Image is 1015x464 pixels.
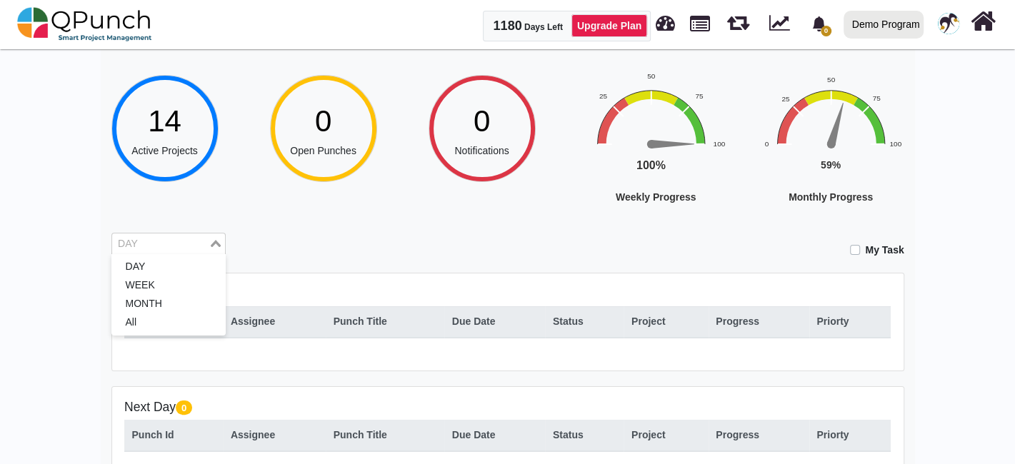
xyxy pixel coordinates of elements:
[17,3,152,46] img: qpunch-sp.fa6292f.png
[290,145,356,156] span: Open Punches
[334,428,437,443] div: Punch Title
[631,314,701,329] div: Project
[148,104,181,138] span: 14
[114,236,207,252] input: Search for option
[837,1,929,48] a: Demo Program
[826,76,835,84] text: 50
[131,145,198,156] span: Active Projects
[454,145,509,156] span: Notifications
[816,428,883,443] div: Priorty
[938,13,959,34] span: Demo Support
[452,314,538,329] div: Due Date
[811,16,826,31] svg: bell fill
[746,70,967,246] div: Monthly Progress. Highcharts interactive chart.
[651,139,694,148] path: 100 %. Speed.
[124,286,891,301] h5: Today
[746,70,966,246] svg: Interactive chart
[132,428,216,443] div: Punch Id
[716,314,801,329] div: Progress
[553,428,616,443] div: Status
[158,287,174,301] span: 0
[631,428,701,443] div: Project
[781,94,790,102] text: 25
[762,1,803,48] div: Dynamic Report
[474,104,490,138] span: 0
[599,92,607,100] text: 25
[865,243,904,258] label: My Task
[452,428,538,443] div: Due Date
[889,140,901,148] text: 100
[616,191,696,203] text: Weekly Progress
[231,314,319,329] div: Assignee
[727,7,749,31] span: Sprints
[571,14,647,37] a: Upgrade Plan
[587,70,808,246] svg: Interactive chart
[111,233,226,256] div: Search for option
[803,1,838,46] a: bell fill0
[524,22,563,32] span: Days Left
[231,428,319,443] div: Assignee
[587,70,809,246] div: Weekly Progress. Highcharts interactive chart.
[553,314,616,329] div: Status
[789,191,873,203] text: Monthly Progress
[647,72,656,80] text: 50
[821,26,831,36] span: 0
[826,101,846,145] path: 59 %. Speed.
[716,428,801,443] div: Progress
[852,12,920,37] div: Demo Program
[971,8,996,35] i: Home
[695,92,704,100] text: 75
[872,94,881,102] text: 75
[656,9,675,30] span: Dashboard
[132,314,216,329] div: Punch Id
[493,19,521,33] span: 1180
[816,314,883,329] div: Priorty
[176,400,192,415] span: 0
[636,159,666,171] text: 100%
[764,140,769,148] text: 0
[821,159,841,171] text: 59%
[124,400,891,415] h5: Next Day
[713,140,725,148] text: 100
[690,9,710,31] span: Projects
[806,11,831,36] div: Notification
[315,104,331,138] span: 0
[334,314,437,329] div: Punch Title
[929,1,968,46] a: avatar
[938,13,959,34] img: avatar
